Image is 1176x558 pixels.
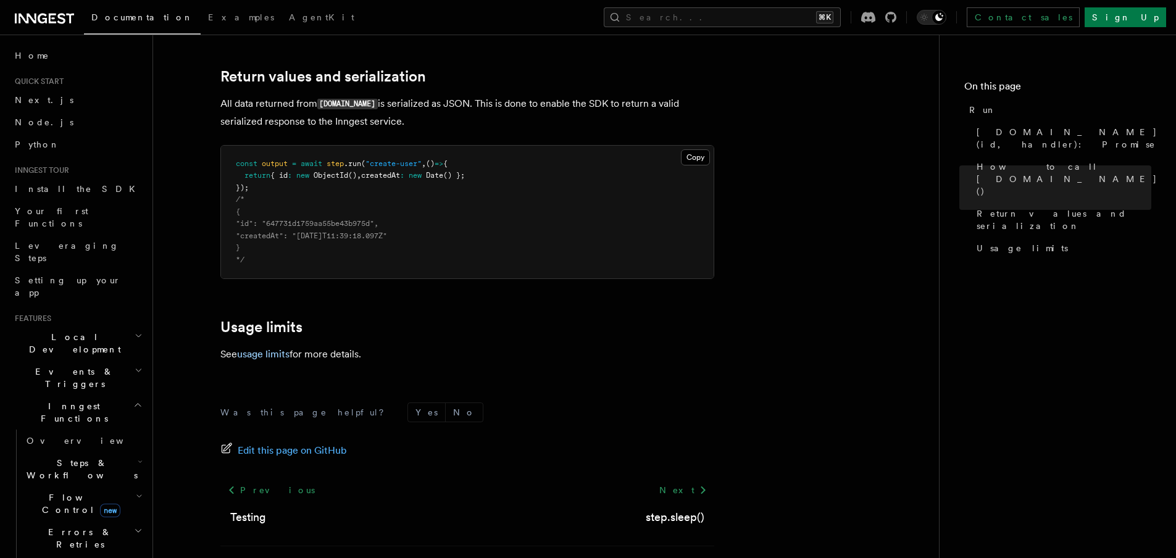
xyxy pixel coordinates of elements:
[288,171,292,180] span: :
[15,117,73,127] span: Node.js
[10,133,145,156] a: Python
[236,207,240,216] span: {
[365,159,422,168] span: "create-user"
[604,7,841,27] button: Search...⌘K
[15,241,119,263] span: Leveraging Steps
[15,49,49,62] span: Home
[426,159,435,168] span: ()
[409,171,422,180] span: new
[681,149,710,165] button: Copy
[10,331,135,356] span: Local Development
[317,99,378,109] code: [DOMAIN_NAME]
[15,184,143,194] span: Install the SDK
[220,319,302,336] a: Usage limits
[236,219,378,228] span: "id": "647731d1759aa55be43b975d",
[426,171,443,180] span: Date
[10,314,51,323] span: Features
[22,452,145,486] button: Steps & Workflows
[443,171,465,180] span: () };
[84,4,201,35] a: Documentation
[344,159,361,168] span: .run
[10,178,145,200] a: Install the SDK
[964,79,1151,99] h4: On this page
[289,12,354,22] span: AgentKit
[446,403,483,422] button: No
[327,159,344,168] span: step
[22,526,134,551] span: Errors & Retries
[201,4,281,33] a: Examples
[10,235,145,269] a: Leveraging Steps
[972,121,1151,156] a: [DOMAIN_NAME](id, handler): Promise
[27,436,154,446] span: Overview
[22,457,138,481] span: Steps & Workflows
[422,159,426,168] span: ,
[408,403,445,422] button: Yes
[964,99,1151,121] a: Run
[208,12,274,22] span: Examples
[22,486,145,521] button: Flow Controlnew
[10,89,145,111] a: Next.js
[15,206,88,228] span: Your first Functions
[972,156,1151,202] a: How to call [DOMAIN_NAME]()
[220,346,714,363] p: See for more details.
[244,171,270,180] span: return
[22,430,145,452] a: Overview
[15,275,121,298] span: Setting up your app
[348,171,357,180] span: ()
[230,509,266,526] a: Testing
[972,237,1151,259] a: Usage limits
[236,231,387,240] span: "createdAt": "[DATE]T11:39:18.097Z"
[15,139,60,149] span: Python
[10,400,133,425] span: Inngest Functions
[10,269,145,304] a: Setting up your app
[443,159,448,168] span: {
[977,126,1157,151] span: [DOMAIN_NAME](id, handler): Promise
[100,504,120,517] span: new
[361,171,400,180] span: createdAt
[10,77,64,86] span: Quick start
[10,395,145,430] button: Inngest Functions
[270,171,288,180] span: { id
[10,200,145,235] a: Your first Functions
[220,406,393,418] p: Was this page helpful?
[977,242,1068,254] span: Usage limits
[220,479,322,501] a: Previous
[967,7,1080,27] a: Contact sales
[969,104,996,116] span: Run
[361,159,365,168] span: (
[314,171,348,180] span: ObjectId
[238,442,347,459] span: Edit this page on GitHub
[22,521,145,556] button: Errors & Retries
[236,243,240,252] span: }
[816,11,833,23] kbd: ⌘K
[237,348,290,360] a: usage limits
[977,207,1151,232] span: Return values and serialization
[917,10,946,25] button: Toggle dark mode
[296,171,309,180] span: new
[301,159,322,168] span: await
[972,202,1151,237] a: Return values and serialization
[220,442,347,459] a: Edit this page on GitHub
[400,171,404,180] span: :
[236,183,249,192] span: });
[10,326,145,360] button: Local Development
[977,160,1157,198] span: How to call [DOMAIN_NAME]()
[1085,7,1166,27] a: Sign Up
[22,491,136,516] span: Flow Control
[220,68,426,85] a: Return values and serialization
[262,159,288,168] span: output
[15,95,73,105] span: Next.js
[220,95,714,130] p: All data returned from is serialized as JSON. This is done to enable the SDK to return a valid se...
[646,509,704,526] a: step.sleep()
[236,159,257,168] span: const
[10,360,145,395] button: Events & Triggers
[435,159,443,168] span: =>
[10,111,145,133] a: Node.js
[357,171,361,180] span: ,
[652,479,714,501] a: Next
[91,12,193,22] span: Documentation
[292,159,296,168] span: =
[10,365,135,390] span: Events & Triggers
[10,165,69,175] span: Inngest tour
[281,4,362,33] a: AgentKit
